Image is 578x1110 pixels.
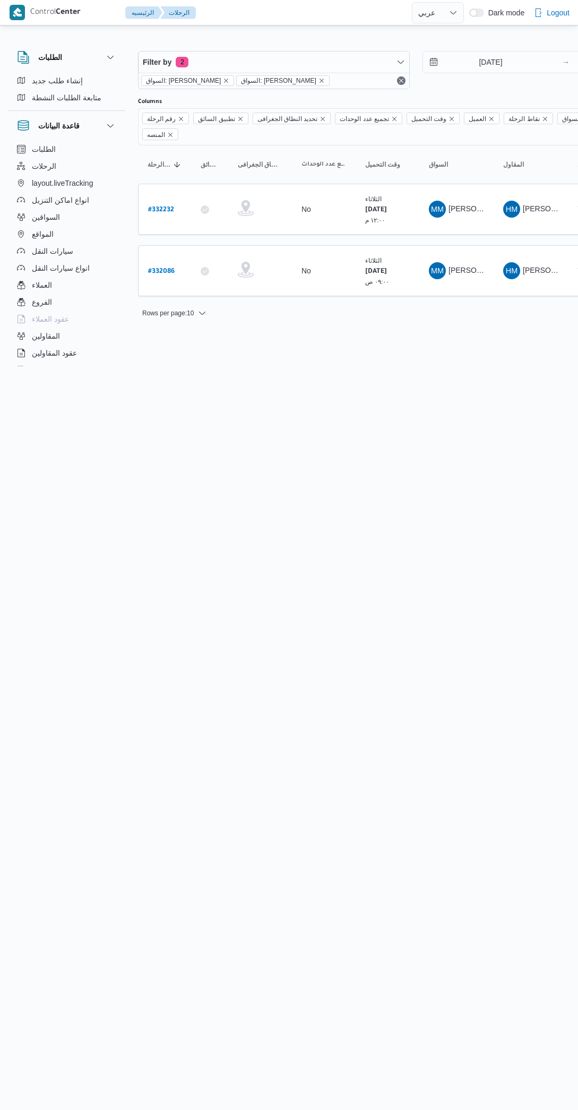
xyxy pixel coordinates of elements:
[32,245,73,257] span: سيارات النقل
[147,113,176,125] span: رقم الرحلة
[423,51,544,73] input: Press the down key to open a popover containing a calendar.
[431,262,444,279] span: MM
[17,51,117,64] button: الطلبات
[234,156,287,173] button: تحديد النطاق الجغرافى
[365,278,390,285] small: ٠٩:٠٠ ص
[139,51,409,73] button: Filter by2 active filters
[361,156,414,173] button: وقت التحميل
[38,119,80,132] h3: قاعدة البيانات
[201,160,219,169] span: تطبيق السائق
[32,194,89,206] span: انواع اماكن التنزيل
[148,206,174,214] b: # 332232
[8,72,125,110] div: الطلبات
[32,330,60,342] span: المقاولين
[32,347,77,359] span: عقود المقاولين
[506,262,517,279] span: HM
[429,262,446,279] div: Muhammad Marawan Diab
[429,201,446,218] div: Muhammad Marawan Diab
[504,113,553,124] span: نقاط الرحلة
[503,262,520,279] div: Hana Mjada Rais Ahmad
[448,204,510,213] span: [PERSON_NAME]
[13,158,121,175] button: الرحلات
[148,264,175,278] a: #332086
[13,209,121,226] button: السواقين
[11,1068,45,1099] iframe: chat widget
[301,266,311,276] div: No
[142,113,189,124] span: رقم الرحلة
[148,268,175,276] b: # 332086
[142,128,178,140] span: المنصه
[38,51,62,64] h3: الطلبات
[448,266,510,274] span: [PERSON_NAME]
[508,113,539,125] span: نقاط الرحلة
[13,294,121,311] button: الفروع
[530,2,574,23] button: Logout
[13,226,121,243] button: المواقع
[13,328,121,345] button: المقاولين
[320,116,326,122] button: Remove تحديد النطاق الجغرافى from selection in this group
[237,116,244,122] button: Remove تطبيق السائق from selection in this group
[167,132,174,138] button: Remove المنصه from selection in this group
[13,72,121,89] button: إنشاء طلب جديد
[238,160,282,169] span: تحديد النطاق الجغرافى
[17,119,117,132] button: قاعدة البيانات
[160,6,196,19] button: الرحلات
[301,160,346,169] span: تجميع عدد الوحدات
[198,113,235,125] span: تطبيق السائق
[32,262,90,274] span: انواع سيارات النقل
[176,57,188,67] span: 2 active filters
[147,129,165,141] span: المنصه
[257,113,318,125] span: تحديد النطاق الجغرافى
[32,143,56,156] span: الطلبات
[469,113,486,125] span: العميل
[32,91,101,104] span: متابعة الطلبات النشطة
[503,160,524,169] span: المقاول
[32,228,54,240] span: المواقع
[407,113,460,124] span: وقت التحميل
[13,243,121,260] button: سيارات النقل
[223,78,229,84] button: remove selected entity
[56,8,81,17] b: Center
[125,6,162,19] button: الرئيسيه
[32,364,76,376] span: اجهزة التليفون
[32,279,52,291] span: العملاء
[13,345,121,362] button: عقود المقاولين
[32,296,52,308] span: الفروع
[365,195,382,202] small: الثلاثاء
[146,76,221,85] span: السواق: [PERSON_NAME]
[365,217,385,223] small: ١٢:٠٠ م
[148,160,171,169] span: رقم الرحلة; Sorted in descending order
[32,160,56,173] span: الرحلات
[142,307,194,320] span: Rows per page : 10
[253,113,331,124] span: تحديد النطاق الجغرافى
[13,277,121,294] button: العملاء
[141,75,234,86] span: السواق: محمد مروان دياب
[10,5,25,20] img: X8yXhbKr1z7QwAAAABJRU5ErkJggg==
[241,76,316,85] span: السواق: [PERSON_NAME]
[196,156,223,173] button: تطبيق السائق
[138,98,162,106] label: Columns
[173,160,182,169] svg: Sorted in descending order
[13,141,121,158] button: الطلبات
[138,307,211,320] button: Rows per page:10
[32,211,60,223] span: السواقين
[365,160,400,169] span: وقت التحميل
[148,202,174,217] a: #332232
[32,74,83,87] span: إنشاء طلب جديد
[318,78,325,84] button: remove selected entity
[365,268,387,276] b: [DATE]
[143,156,186,173] button: رقم الرحلةSorted in descending order
[8,141,125,371] div: قاعدة البيانات
[32,313,69,325] span: عقود العملاء
[13,362,121,378] button: اجهزة التليفون
[301,204,311,214] div: No
[236,75,329,86] span: السواق: محمد مروان دياب
[488,116,495,122] button: Remove العميل from selection in this group
[562,58,570,66] div: →
[547,6,570,19] span: Logout
[506,201,517,218] span: HM
[365,206,387,214] b: [DATE]
[13,260,121,277] button: انواع سيارات النقل
[425,156,488,173] button: السواق
[448,116,455,122] button: Remove وقت التحميل from selection in this group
